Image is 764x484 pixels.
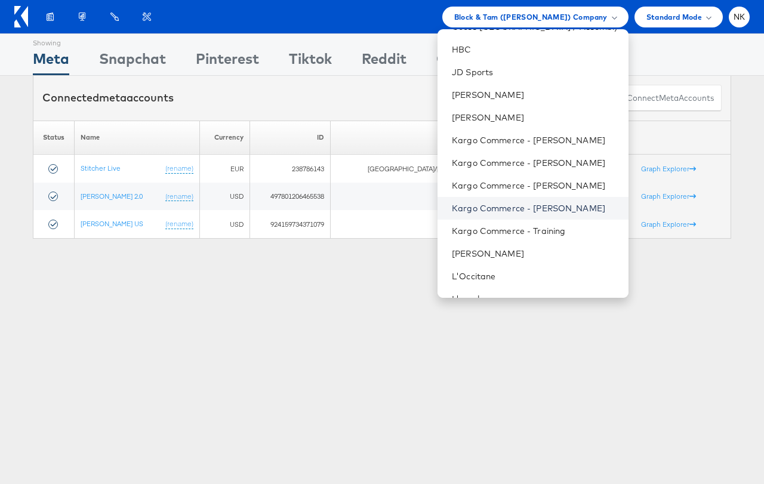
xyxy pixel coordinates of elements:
a: HBC [452,44,618,56]
a: Kargo Commerce - [PERSON_NAME] [452,202,618,214]
a: [PERSON_NAME] 2.0 [81,192,143,201]
div: Snapchat [99,48,166,75]
a: Graph Explorer [641,192,696,201]
a: Graph Explorer [641,164,696,173]
th: Name [75,121,200,155]
a: Kargo Commerce - [PERSON_NAME] [452,180,618,192]
td: 924159734371079 [250,210,330,238]
th: Status [33,121,75,155]
span: meta [99,91,127,104]
div: Connected accounts [42,90,174,106]
td: America/New_York [330,183,510,211]
th: Currency [199,121,250,155]
a: Graph Explorer [641,220,696,229]
span: Block & Tam ([PERSON_NAME]) Company [454,11,608,23]
a: [PERSON_NAME] [452,248,618,260]
span: Standard Mode [646,11,702,23]
div: Google [436,48,485,75]
th: ID [250,121,330,155]
a: [PERSON_NAME] [452,89,618,101]
td: 238786143 [250,155,330,183]
a: Kargo Commerce - [PERSON_NAME] [452,157,618,169]
td: 497801206465538 [250,183,330,211]
a: Kargo Commerce - Training [452,225,618,237]
a: (rename) [165,219,193,229]
a: Kargo Commerce - [PERSON_NAME] [452,134,618,146]
a: L'oreal [452,293,618,305]
td: USD [199,183,250,211]
button: ConnectmetaAccounts [619,85,722,112]
div: Meta [33,48,69,75]
td: America/New_York [330,210,510,238]
a: [PERSON_NAME] [452,112,618,124]
div: Tiktok [289,48,332,75]
a: Stitcher Live [81,164,121,172]
div: Pinterest [196,48,259,75]
a: [PERSON_NAME] US [81,219,143,228]
td: EUR [199,155,250,183]
div: Reddit [362,48,406,75]
span: NK [734,13,745,21]
td: USD [199,210,250,238]
a: L'Occitane [452,270,618,282]
a: (rename) [165,192,193,202]
a: JD Sports [452,66,618,78]
th: Timezone [330,121,510,155]
span: meta [659,93,679,104]
td: [GEOGRAPHIC_DATA]/[GEOGRAPHIC_DATA] [330,155,510,183]
a: (rename) [165,164,193,174]
div: Showing [33,34,69,48]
